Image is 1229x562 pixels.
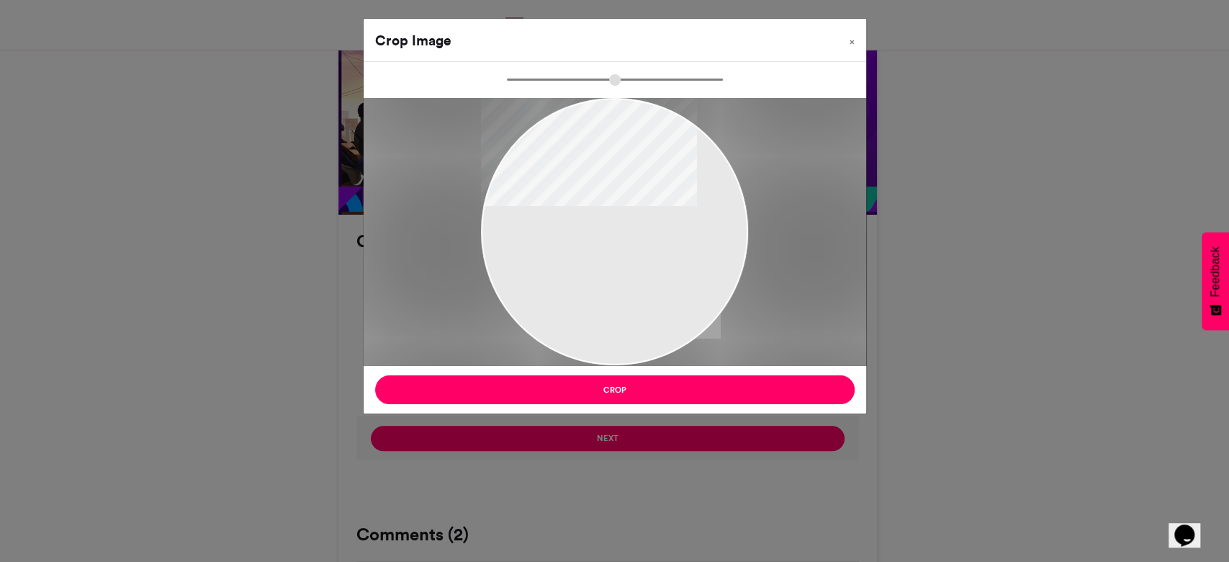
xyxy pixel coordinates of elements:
button: Crop [375,375,855,404]
span: Feedback [1209,246,1222,297]
iframe: chat widget [1169,504,1215,548]
span: × [850,37,855,46]
button: Close [838,19,866,59]
button: Feedback - Show survey [1202,232,1229,330]
h4: Crop Image [375,30,451,51]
